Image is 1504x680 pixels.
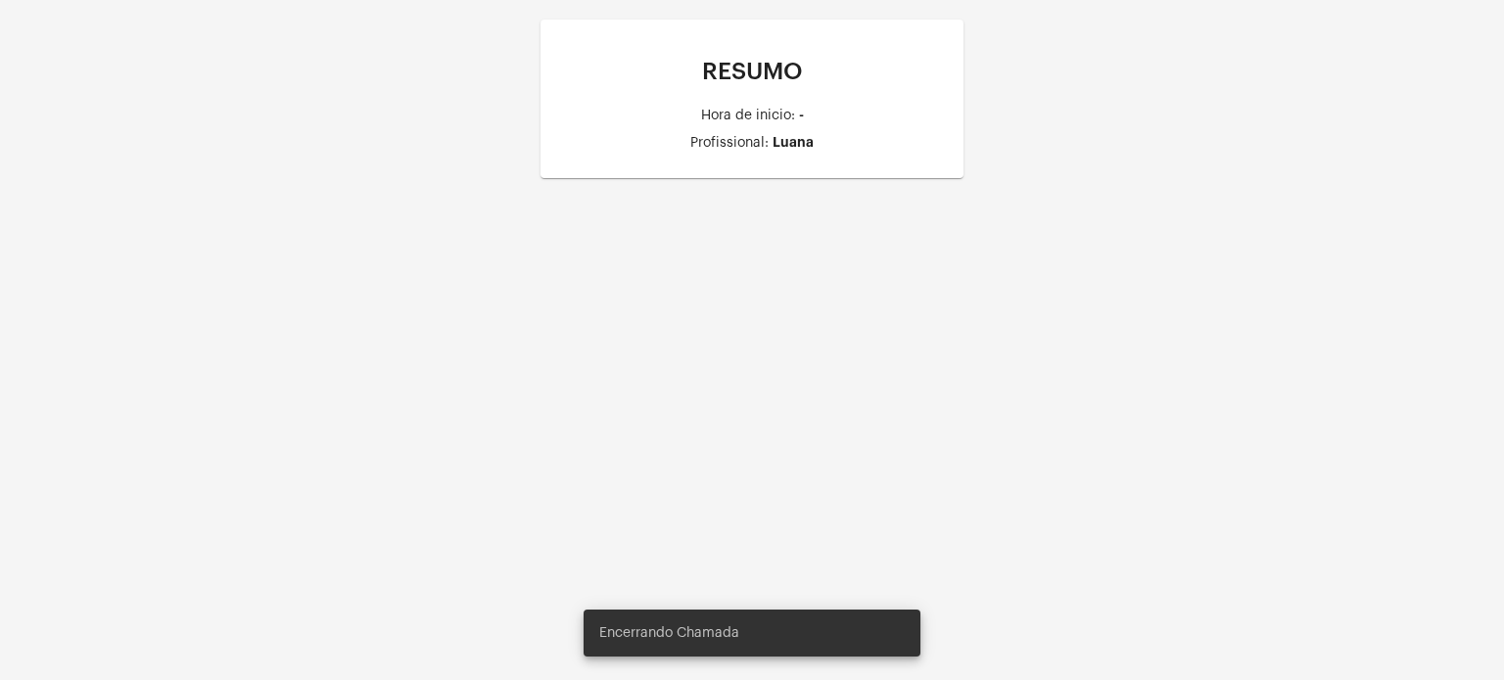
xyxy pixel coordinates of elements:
[599,623,739,643] span: Encerrando Chamada
[799,108,804,122] div: -
[701,109,795,123] div: Hora de inicio:
[773,135,814,150] div: Luana
[690,136,769,151] div: Profissional:
[556,59,948,84] p: RESUMO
